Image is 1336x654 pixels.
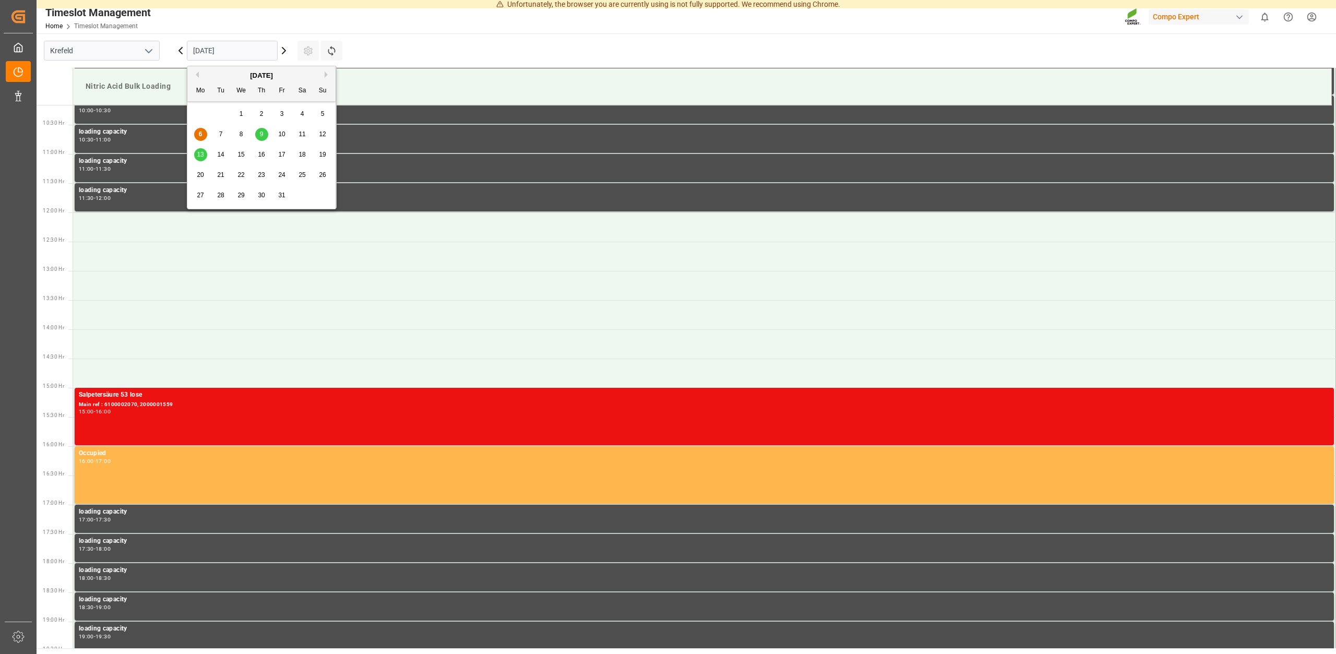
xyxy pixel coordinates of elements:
[79,565,1330,576] div: loading capacity
[197,171,204,179] span: 20
[235,128,248,141] div: Choose Wednesday, October 8th, 2025
[276,85,289,98] div: Fr
[79,185,1330,196] div: loading capacity
[94,137,96,142] div: -
[79,167,94,171] div: 11:00
[258,171,265,179] span: 23
[79,196,94,200] div: 11:30
[276,108,289,121] div: Choose Friday, October 3rd, 2025
[43,325,64,330] span: 14:00 Hr
[194,128,207,141] div: Choose Monday, October 6th, 2025
[43,558,64,564] span: 18:00 Hr
[194,85,207,98] div: Mo
[260,110,264,117] span: 2
[43,646,64,652] span: 19:30 Hr
[217,151,224,158] span: 14
[79,400,1330,409] div: Main ref : 6100002070, 2000001559
[194,189,207,202] div: Choose Monday, October 27th, 2025
[43,383,64,389] span: 15:00 Hr
[214,85,228,98] div: Tu
[96,137,111,142] div: 11:00
[319,171,326,179] span: 26
[258,192,265,199] span: 30
[214,128,228,141] div: Choose Tuesday, October 7th, 2025
[280,110,284,117] span: 3
[96,605,111,610] div: 19:00
[140,43,156,59] button: open menu
[255,85,268,98] div: Th
[214,148,228,161] div: Choose Tuesday, October 14th, 2025
[81,77,1323,96] div: Nitric Acid Bulk Loading
[235,189,248,202] div: Choose Wednesday, October 29th, 2025
[237,151,244,158] span: 15
[190,104,333,206] div: month 2025-10
[43,529,64,535] span: 17:30 Hr
[94,459,96,463] div: -
[43,208,64,213] span: 12:00 Hr
[96,634,111,639] div: 19:30
[316,148,329,161] div: Choose Sunday, October 19th, 2025
[278,151,285,158] span: 17
[214,169,228,182] div: Choose Tuesday, October 21st, 2025
[1149,7,1253,27] button: Compo Expert
[43,295,64,301] span: 13:30 Hr
[96,409,111,414] div: 16:00
[96,546,111,551] div: 18:00
[301,110,304,117] span: 4
[316,85,329,98] div: Su
[79,546,94,551] div: 17:30
[197,192,204,199] span: 27
[96,517,111,522] div: 17:30
[235,148,248,161] div: Choose Wednesday, October 15th, 2025
[255,148,268,161] div: Choose Thursday, October 16th, 2025
[94,108,96,113] div: -
[96,167,111,171] div: 11:30
[199,130,202,138] span: 6
[94,634,96,639] div: -
[235,169,248,182] div: Choose Wednesday, October 22nd, 2025
[255,128,268,141] div: Choose Thursday, October 9th, 2025
[79,156,1330,167] div: loading capacity
[79,634,94,639] div: 19:00
[237,171,244,179] span: 22
[96,576,111,580] div: 18:30
[79,576,94,580] div: 18:00
[235,85,248,98] div: We
[321,110,325,117] span: 5
[96,108,111,113] div: 10:30
[94,196,96,200] div: -
[316,128,329,141] div: Choose Sunday, October 12th, 2025
[1125,8,1141,26] img: Screenshot%202023-09-29%20at%2010.02.21.png_1712312052.png
[240,110,243,117] span: 1
[43,588,64,593] span: 18:30 Hr
[197,151,204,158] span: 13
[276,148,289,161] div: Choose Friday, October 17th, 2025
[296,85,309,98] div: Sa
[217,171,224,179] span: 21
[94,546,96,551] div: -
[214,189,228,202] div: Choose Tuesday, October 28th, 2025
[43,617,64,623] span: 19:00 Hr
[1253,5,1277,29] button: show 0 new notifications
[1277,5,1300,29] button: Help Center
[278,130,285,138] span: 10
[79,390,1330,400] div: Salpetersäure 53 lose
[79,409,94,414] div: 15:00
[79,507,1330,517] div: loading capacity
[194,148,207,161] div: Choose Monday, October 13th, 2025
[219,130,223,138] span: 7
[235,108,248,121] div: Choose Wednesday, October 1st, 2025
[187,41,278,61] input: DD.MM.YYYY
[316,108,329,121] div: Choose Sunday, October 5th, 2025
[296,169,309,182] div: Choose Saturday, October 25th, 2025
[79,536,1330,546] div: loading capacity
[43,237,64,243] span: 12:30 Hr
[79,594,1330,605] div: loading capacity
[45,5,151,20] div: Timeslot Management
[44,41,160,61] input: Type to search/select
[94,605,96,610] div: -
[79,108,94,113] div: 10:00
[1149,9,1249,25] div: Compo Expert
[43,179,64,184] span: 11:30 Hr
[94,409,96,414] div: -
